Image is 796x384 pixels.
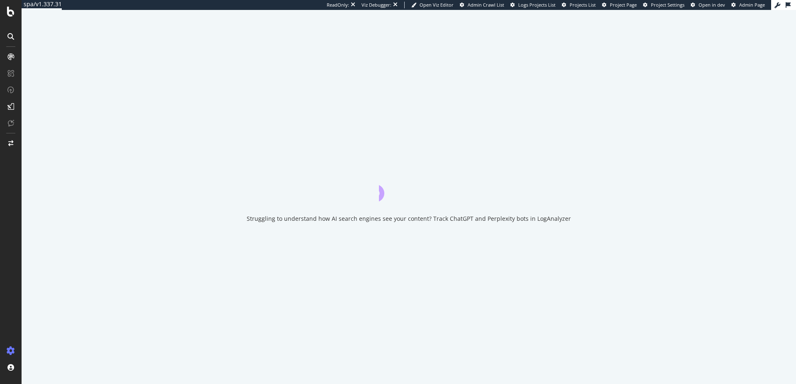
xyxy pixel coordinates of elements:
span: Admin Crawl List [468,2,504,8]
span: Admin Page [739,2,765,8]
a: Open in dev [691,2,725,8]
span: Projects List [570,2,596,8]
a: Project Settings [643,2,684,8]
a: Open Viz Editor [411,2,454,8]
a: Projects List [562,2,596,8]
div: Struggling to understand how AI search engines see your content? Track ChatGPT and Perplexity bot... [247,215,571,223]
div: animation [379,171,439,201]
a: Logs Projects List [510,2,556,8]
span: Open in dev [699,2,725,8]
span: Open Viz Editor [420,2,454,8]
a: Project Page [602,2,637,8]
a: Admin Page [731,2,765,8]
a: Admin Crawl List [460,2,504,8]
div: Viz Debugger: [362,2,391,8]
span: Logs Projects List [518,2,556,8]
div: ReadOnly: [327,2,349,8]
span: Project Page [610,2,637,8]
span: Project Settings [651,2,684,8]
